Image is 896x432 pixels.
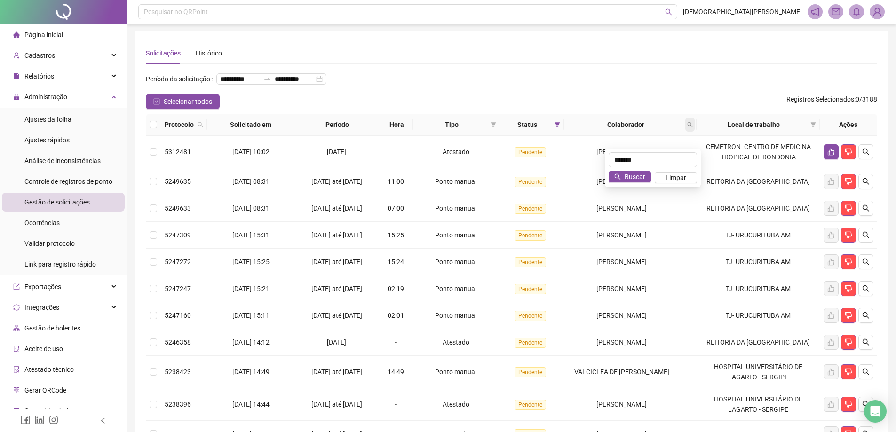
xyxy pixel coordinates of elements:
[395,338,397,346] span: -
[862,368,870,376] span: search
[24,240,75,247] span: Validar protocolo
[24,386,66,394] span: Gerar QRCode
[697,388,820,421] td: HOSPITAL UNIVERSITÁRIO DE LAGARTO - SERGIPE
[24,157,101,165] span: Análise de inconsistências
[845,401,852,408] span: dislike
[24,304,59,311] span: Integrações
[596,285,647,292] span: [PERSON_NAME]
[395,401,397,408] span: -
[845,231,852,239] span: dislike
[100,417,106,424] span: left
[845,312,852,319] span: dislike
[555,122,560,127] span: filter
[24,219,60,227] span: Ocorrências
[697,249,820,275] td: TJ- URUCURITUBA AM
[697,136,820,168] td: CEMETRON- CENTRO DE MEDICINA TROPICAL DE RONDONIA
[845,148,852,156] span: dislike
[435,368,476,376] span: Ponto manual
[596,258,647,266] span: [PERSON_NAME]
[24,31,63,39] span: Página inicial
[311,401,362,408] span: [DATE] até [DATE]
[515,338,546,348] span: Pendente
[845,178,852,185] span: dislike
[609,171,651,182] button: Buscar
[146,71,216,86] label: Período da solicitação
[24,52,55,59] span: Cadastros
[24,345,63,353] span: Aceite de uso
[311,231,362,239] span: [DATE] até [DATE]
[165,338,191,346] span: 5246358
[685,118,695,132] span: search
[13,31,20,38] span: home
[13,325,20,331] span: apartment
[435,258,476,266] span: Ponto manual
[845,285,852,292] span: dislike
[311,312,362,319] span: [DATE] até [DATE]
[852,8,861,16] span: bell
[388,258,404,266] span: 15:24
[491,122,496,127] span: filter
[596,312,647,319] span: [PERSON_NAME]
[515,284,546,294] span: Pendente
[443,338,469,346] span: Atestado
[845,204,852,212] span: dislike
[862,231,870,239] span: search
[697,302,820,329] td: TJ- URUCURITUBA AM
[165,312,191,319] span: 5247160
[24,93,67,101] span: Administração
[515,177,546,187] span: Pendente
[13,94,20,100] span: lock
[862,285,870,292] span: search
[232,312,270,319] span: [DATE] 15:11
[553,118,562,132] span: filter
[24,407,72,415] span: Central de ajuda
[21,415,30,424] span: facebook
[697,329,820,356] td: REITORIA DA [GEOGRAPHIC_DATA]
[263,75,271,83] span: swap-right
[13,304,20,311] span: sync
[697,356,820,388] td: HOSPITAL UNIVERSITÁRIO DE LAGARTO - SERGIPE
[862,178,870,185] span: search
[504,119,551,130] span: Status
[697,275,820,302] td: TJ- URUCURITUBA AM
[388,204,404,212] span: 07:00
[13,346,20,352] span: audit
[515,204,546,214] span: Pendente
[165,285,191,292] span: 5247247
[697,222,820,249] td: TJ- URUCURITUBA AM
[395,148,397,156] span: -
[574,368,669,376] span: VALCICLEA DE [PERSON_NAME]
[666,173,686,183] span: Limpar
[568,119,683,130] span: Colaborador
[196,118,205,132] span: search
[311,285,362,292] span: [DATE] até [DATE]
[380,114,413,136] th: Hora
[327,338,346,346] span: [DATE]
[515,257,546,267] span: Pendente
[198,122,203,127] span: search
[24,116,71,123] span: Ajustes da folha
[862,312,870,319] span: search
[862,258,870,266] span: search
[232,178,270,185] span: [DATE] 08:31
[165,231,191,239] span: 5247309
[862,401,870,408] span: search
[13,387,20,393] span: qrcode
[515,400,546,410] span: Pendente
[388,231,404,239] span: 15:25
[435,231,476,239] span: Ponto manual
[165,258,191,266] span: 5247272
[596,338,647,346] span: [PERSON_NAME]
[196,48,222,58] div: Histórico
[311,258,362,266] span: [DATE] até [DATE]
[232,285,270,292] span: [DATE] 15:21
[232,338,270,346] span: [DATE] 14:12
[165,178,191,185] span: 5249635
[13,52,20,59] span: user-add
[596,401,647,408] span: [PERSON_NAME]
[165,148,191,156] span: 5312481
[435,178,476,185] span: Ponto manual
[596,148,647,156] span: [PERSON_NAME]
[489,118,498,132] span: filter
[232,368,270,376] span: [DATE] 14:49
